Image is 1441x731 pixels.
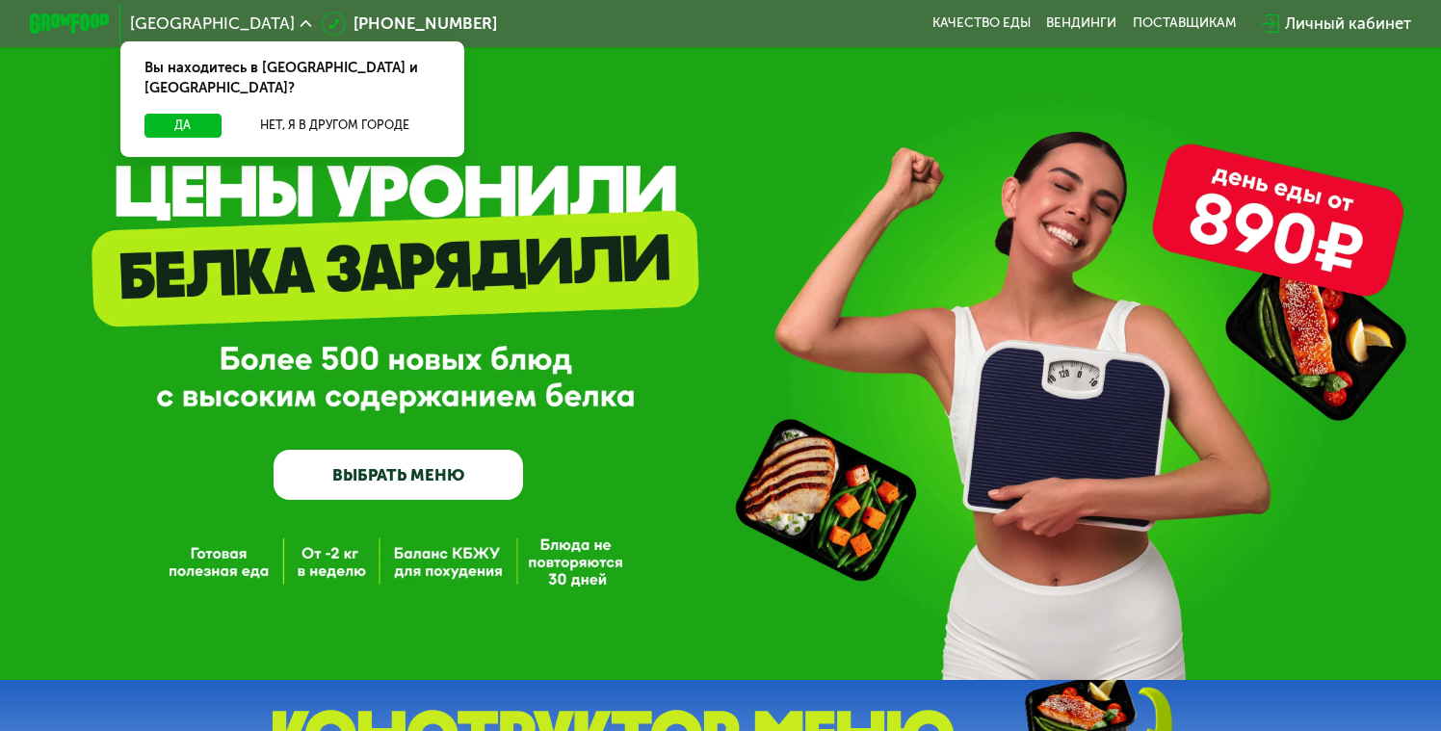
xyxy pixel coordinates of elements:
a: ВЫБРАТЬ МЕНЮ [274,450,523,500]
span: [GEOGRAPHIC_DATA] [130,15,295,32]
button: Нет, я в другом городе [229,114,440,138]
div: Вы находитесь в [GEOGRAPHIC_DATA] и [GEOGRAPHIC_DATA]? [120,41,464,114]
div: поставщикам [1133,15,1236,32]
a: Качество еды [932,15,1031,32]
button: Да [144,114,222,138]
a: [PHONE_NUMBER] [322,12,497,36]
div: Личный кабинет [1285,12,1411,36]
a: Вендинги [1046,15,1116,32]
